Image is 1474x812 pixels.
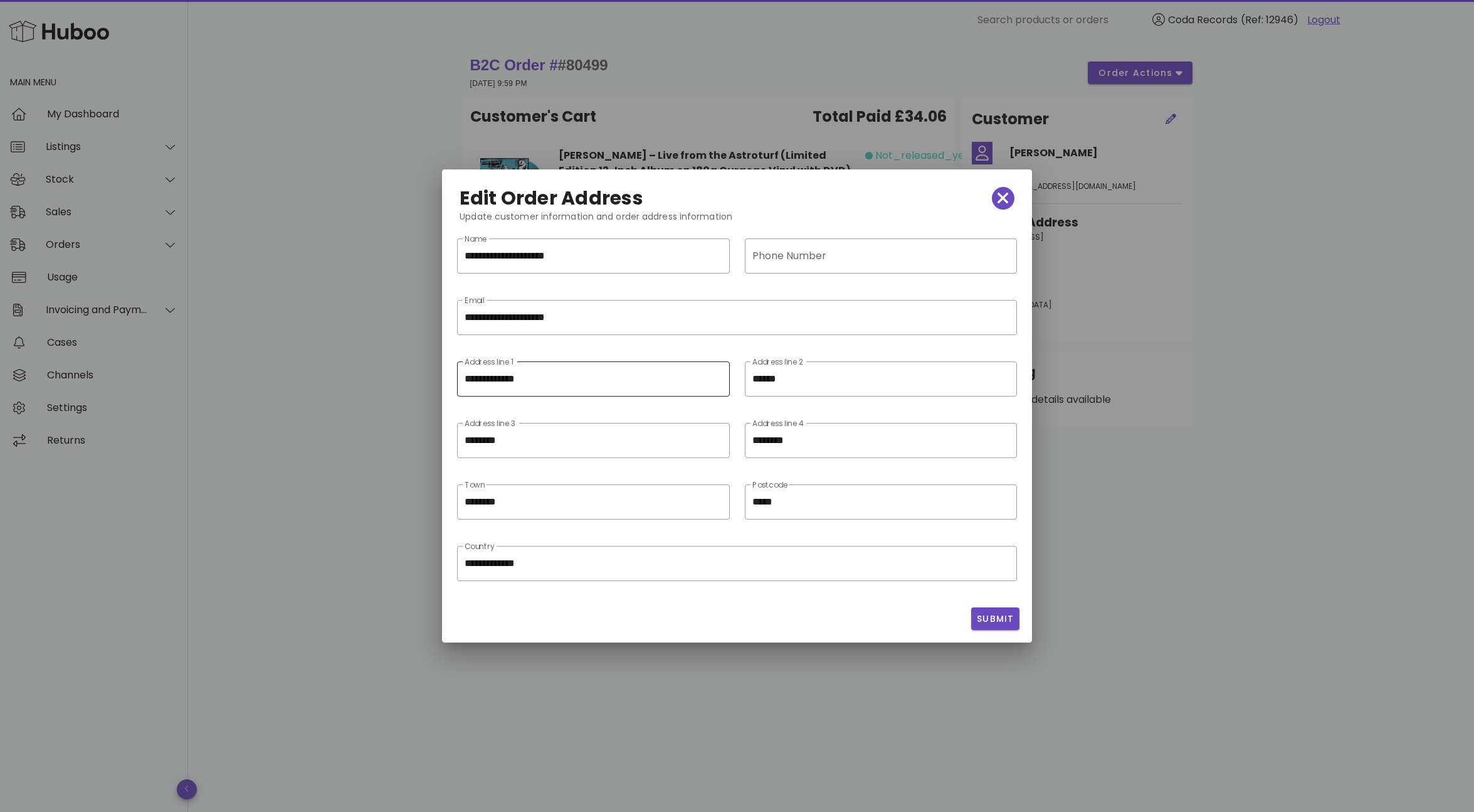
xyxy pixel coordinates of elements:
label: Address line 3 [465,419,515,429]
span: Submit [976,612,1014,626]
label: Email [465,296,485,306]
label: Postcode [752,481,787,490]
label: Address line 1 [465,358,513,367]
label: Address line 4 [752,419,804,429]
label: Town [465,481,485,490]
button: Submit [971,607,1019,630]
h2: Edit Order Address [460,188,643,208]
label: Address line 2 [752,358,803,367]
div: Update customer information and order address information [450,210,1024,233]
label: Name [465,235,487,244]
label: Country [465,542,495,552]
